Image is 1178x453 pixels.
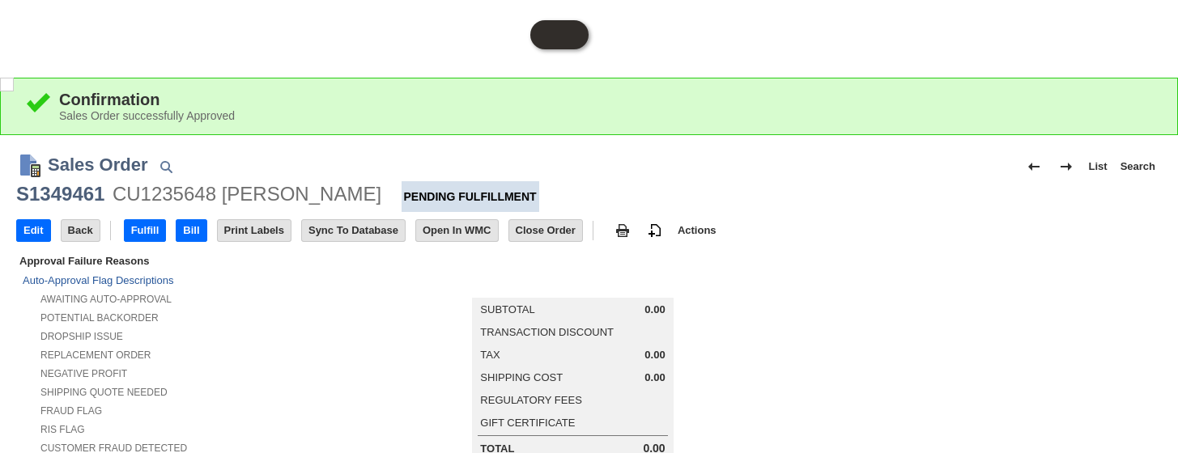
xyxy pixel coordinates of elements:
h1: Sales Order [48,151,148,178]
a: Negative Profit [40,368,127,379]
a: Subtotal [480,303,534,315]
a: Regulatory Fees [480,394,581,406]
a: Shipping Cost [480,371,563,383]
span: 0.00 [644,349,665,362]
a: RIS flag [40,424,85,435]
span: Oracle Guided Learning Widget. To move around, please hold and drag [559,20,589,49]
img: print.svg [613,221,632,240]
a: Dropship Issue [40,331,123,342]
a: List [1082,154,1114,180]
input: Close Order [509,220,582,241]
a: Actions [671,224,723,236]
input: Sync To Database [302,220,405,241]
input: Bill [176,220,206,241]
caption: Summary [472,272,673,298]
span: 0.00 [644,303,665,316]
a: Fraud Flag [40,405,102,417]
a: Potential Backorder [40,312,159,324]
input: Edit [17,220,50,241]
a: Gift Certificate [480,417,575,429]
input: Open In WMC [416,220,498,241]
img: Previous [1024,157,1044,176]
a: Shipping Quote Needed [40,387,168,398]
a: Transaction Discount [480,326,614,338]
a: Search [1114,154,1162,180]
img: add-record.svg [645,221,665,240]
div: CU1235648 [PERSON_NAME] [113,181,381,207]
input: Back [62,220,100,241]
a: Replacement Order [40,349,151,361]
a: Auto-Approval Flag Descriptions [23,274,173,286]
a: Tax [480,349,500,361]
div: Confirmation [59,91,1153,109]
img: Next [1057,157,1076,176]
input: Fulfill [125,220,166,241]
img: Quick Find [156,157,176,176]
a: Awaiting Auto-Approval [40,294,172,305]
div: Approval Failure Reasons [16,252,392,270]
div: S1349461 [16,181,104,207]
input: Print Labels [218,220,291,241]
div: Pending Fulfillment [402,181,539,212]
div: Sales Order successfully Approved [59,109,1153,122]
iframe: Click here to launch Oracle Guided Learning Help Panel [530,20,589,49]
span: 0.00 [644,371,665,384]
